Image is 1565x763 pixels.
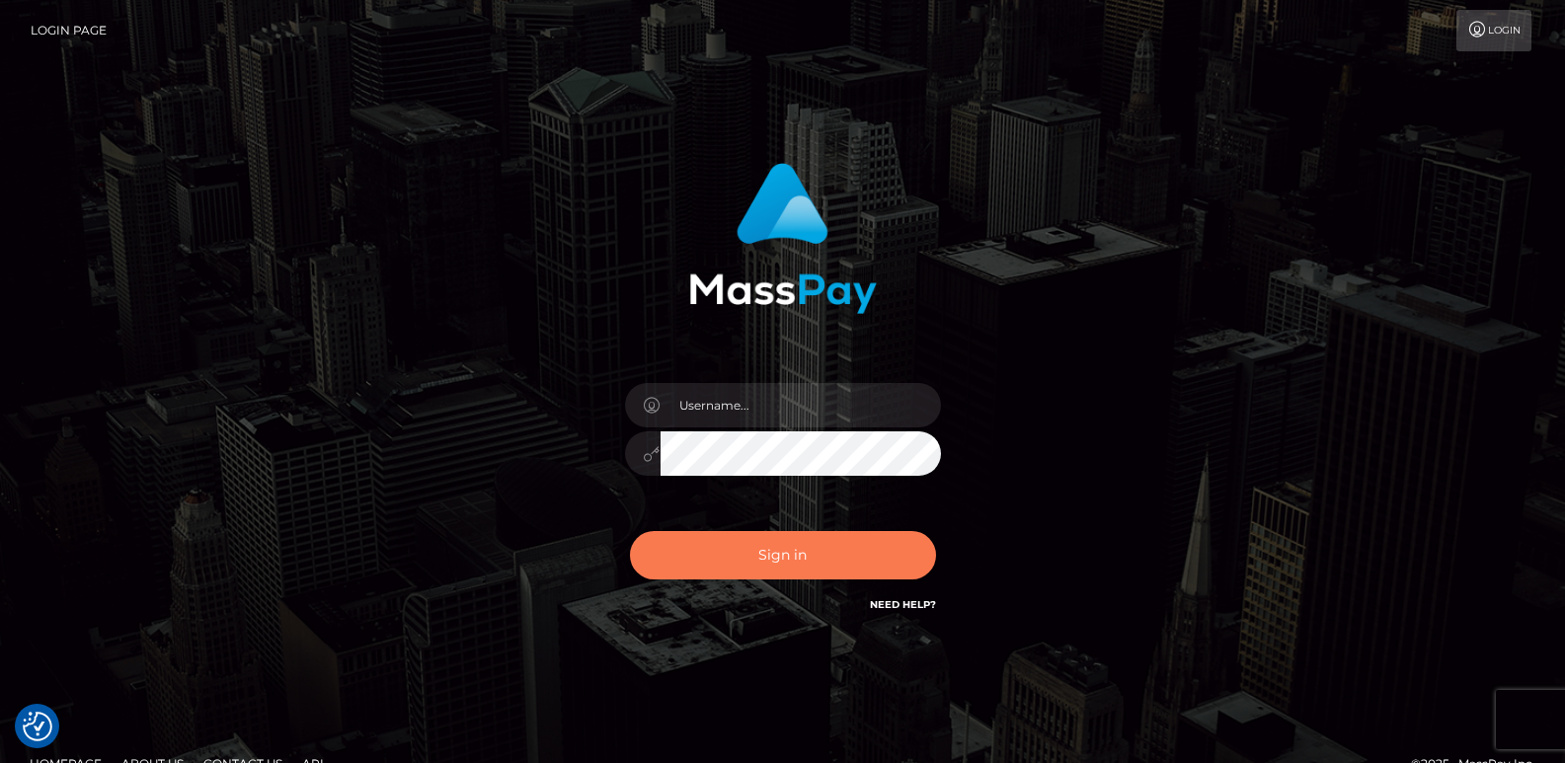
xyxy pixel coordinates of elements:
a: Need Help? [870,598,936,611]
img: Revisit consent button [23,712,52,741]
input: Username... [661,383,941,427]
img: MassPay Login [689,163,877,314]
button: Sign in [630,531,936,579]
a: Login Page [31,10,107,51]
a: Login [1456,10,1531,51]
button: Consent Preferences [23,712,52,741]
